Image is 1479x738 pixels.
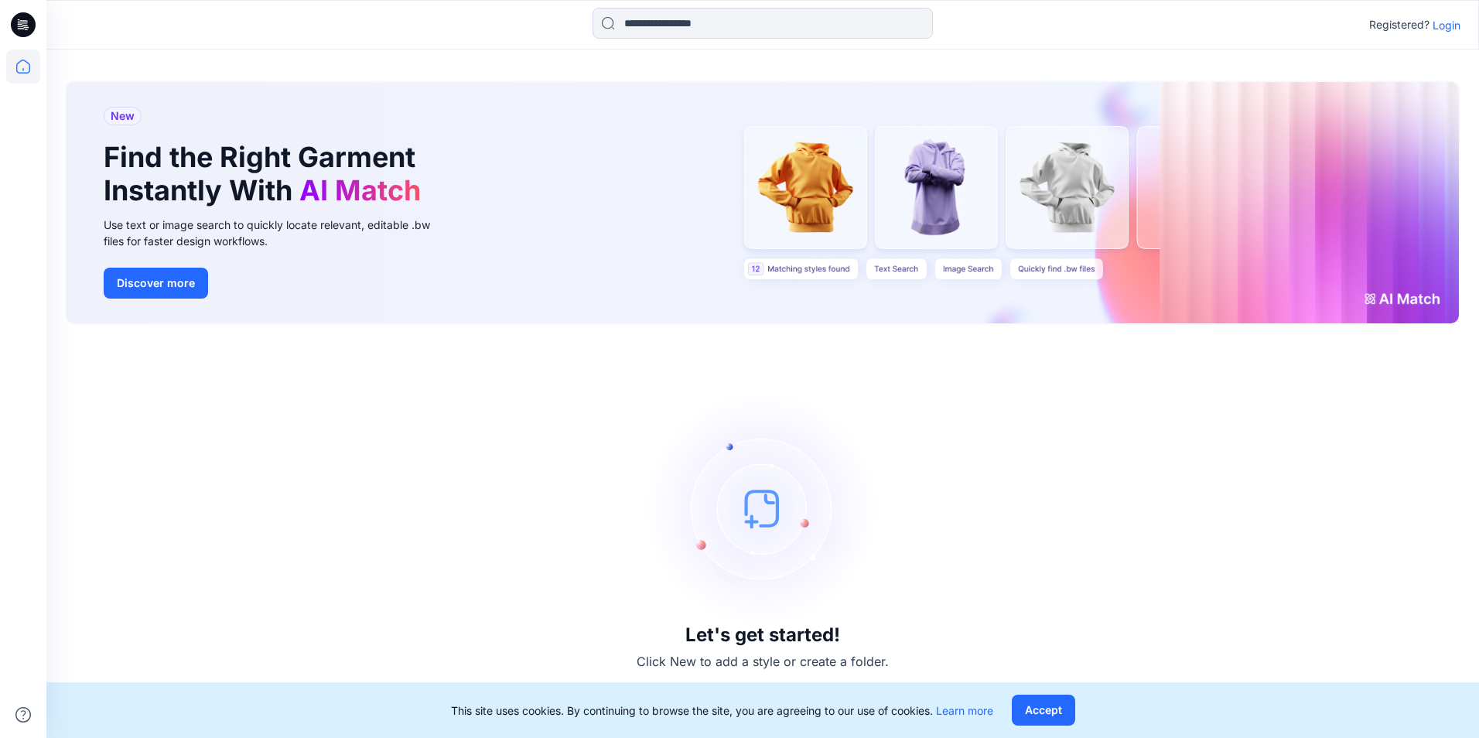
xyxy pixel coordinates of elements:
h3: Let's get started! [685,624,840,646]
span: AI Match [299,173,421,207]
h1: Find the Right Garment Instantly With [104,141,429,207]
div: Use text or image search to quickly locate relevant, editable .bw files for faster design workflows. [104,217,452,249]
p: Login [1433,17,1460,33]
img: empty-state-image.svg [647,392,879,624]
p: Registered? [1369,15,1429,34]
span: New [111,107,135,125]
button: Accept [1012,695,1075,726]
p: This site uses cookies. By continuing to browse the site, you are agreeing to our use of cookies. [451,702,993,719]
a: Learn more [936,704,993,717]
button: Discover more [104,268,208,299]
p: Click New to add a style or create a folder. [637,652,889,671]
